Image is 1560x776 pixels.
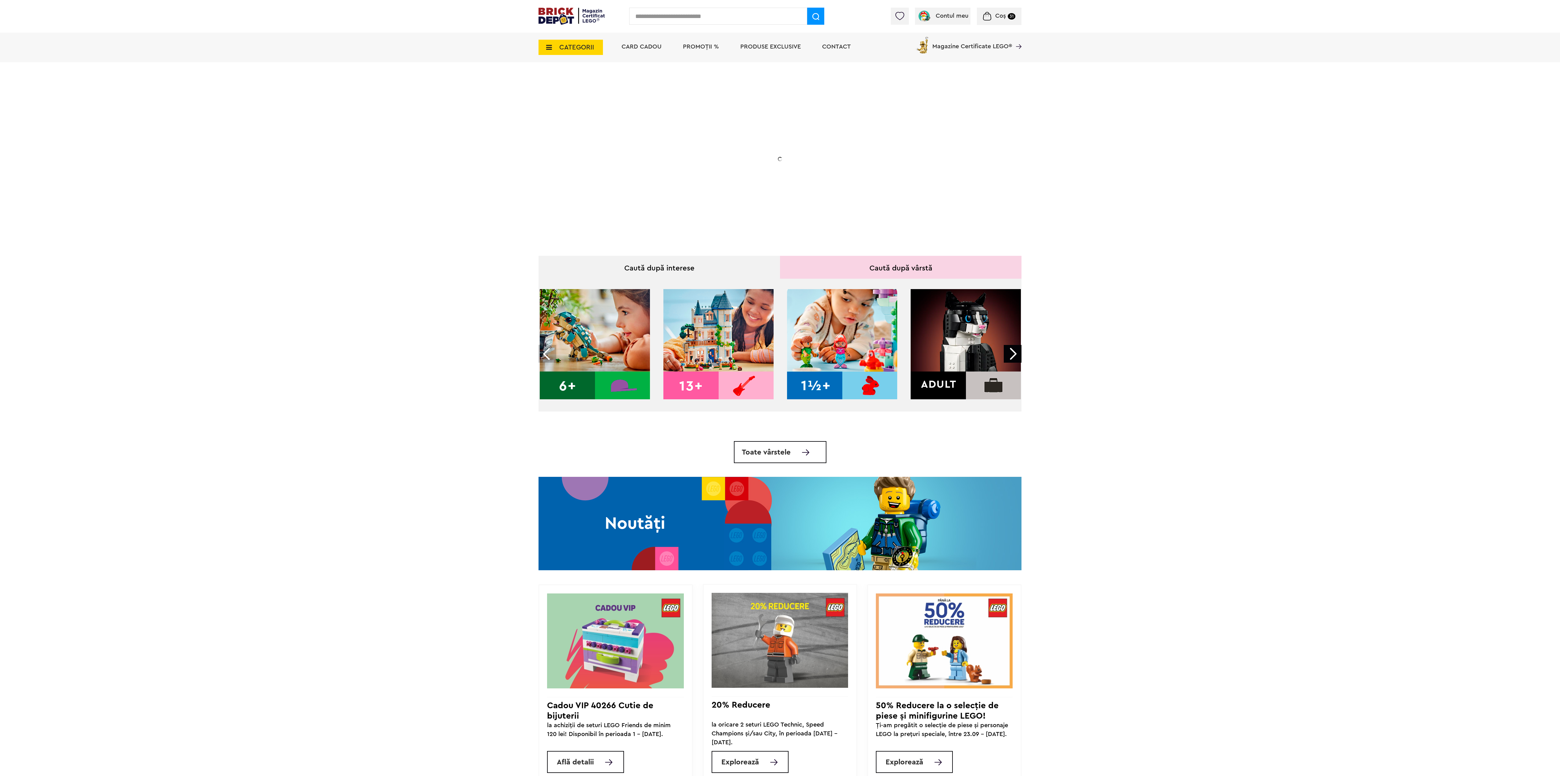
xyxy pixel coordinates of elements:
span: Coș [995,13,1006,19]
div: Ți-am pregătit o selecție de piese și personaje LEGO la prețuri speciale, între 23.09 - [DATE]. [876,721,1013,747]
img: Explorează [770,759,778,765]
a: PROMOȚII % [683,44,719,50]
a: Contul meu [917,13,968,19]
div: la achiziții de seturi LEGO Friends de minim 120 lei! Disponibil în perioada 1 - [DATE]. [547,721,684,747]
h3: 20% Reducere [712,700,848,718]
h3: Cadou VIP 40266 Cutie de bijuterii [547,700,684,718]
img: Adult [911,289,1021,399]
span: Contul meu [936,13,968,19]
h3: 50% Reducere la o selecție de piese și minifigurine LEGO! [876,700,1013,718]
a: Magazine Certificate LEGO® [1012,35,1021,42]
img: Explorează [934,759,942,765]
span: Află detalii [557,759,594,766]
span: Toate vârstele [742,449,791,456]
img: Află detalii [605,759,612,765]
img: 1.5+ [787,289,897,399]
img: 13+ [663,289,774,399]
h2: Seria de sărbători: Fantomă luminoasă. Promoția este valabilă în perioada [DATE] - [DATE]. [582,151,704,177]
a: Card Cadou [622,44,662,50]
h2: Noutăți [539,515,732,532]
a: Explorează [712,751,789,773]
h1: Cadou VIP 40772 [582,123,704,145]
a: Explorează [876,751,953,773]
a: Toate vârstele [734,441,826,463]
span: CATEGORII [559,44,594,51]
small: 31 [1008,13,1015,20]
a: NoutățiNoutăți [539,477,1021,570]
a: Află detalii [547,751,624,773]
img: Noutăți [539,477,1021,570]
span: Explorează [721,759,759,766]
img: 6+ [540,289,650,399]
a: Produse exclusive [740,44,801,50]
div: Caută după interese [539,256,780,279]
div: la oricare 2 seturi LEGO Technic, Speed Champions și/sau City, în perioada [DATE] - [DATE]. [712,720,848,747]
span: Magazine Certificate LEGO® [932,35,1012,49]
span: Explorează [886,759,923,766]
div: Caută după vârstă [780,256,1021,279]
img: Toate vârstele [802,449,809,455]
a: Contact [822,44,851,50]
div: Află detalii [582,190,704,198]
